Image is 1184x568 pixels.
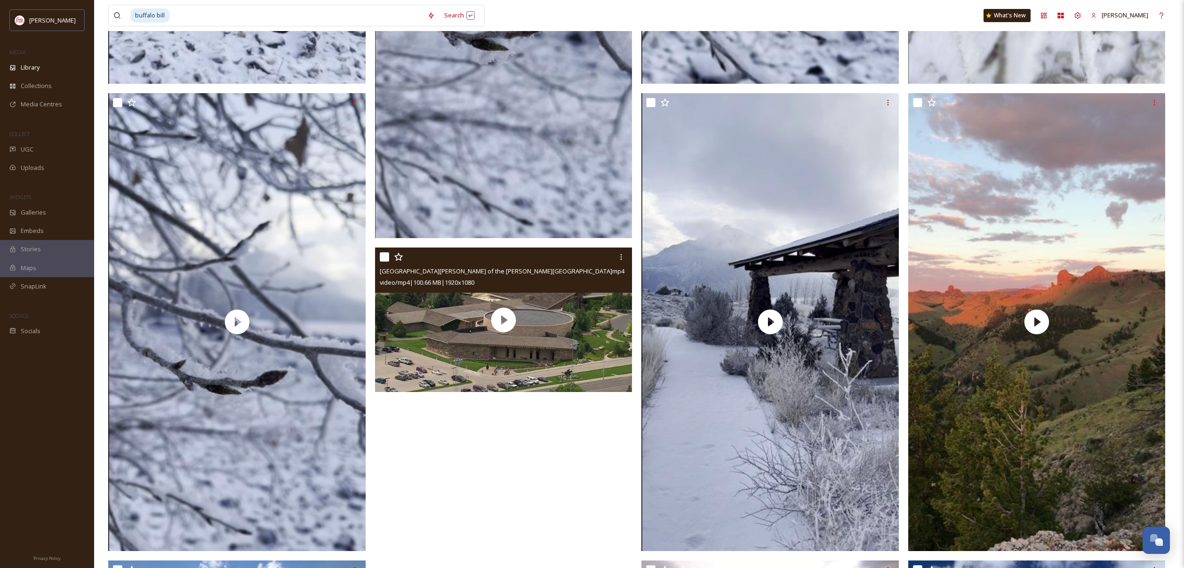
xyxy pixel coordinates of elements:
a: [PERSON_NAME] [1086,6,1153,24]
span: SOCIALS [9,312,28,319]
div: Search [440,6,480,24]
button: Open Chat [1143,527,1170,554]
span: Collections [21,81,52,90]
span: Media Centres [21,100,62,109]
span: video/mp4 | 100.66 MB | 1920 x 1080 [380,278,474,287]
img: thumbnail [108,93,366,551]
span: Privacy Policy [33,555,61,561]
span: Galleries [21,208,46,217]
img: thumbnail [375,248,632,392]
span: SnapLink [21,282,47,291]
img: thumbnail [908,93,1166,551]
span: Library [21,63,40,72]
span: [PERSON_NAME] [29,16,76,24]
span: WIDGETS [9,193,31,200]
span: Maps [21,264,36,272]
span: Socials [21,327,40,336]
span: COLLECT [9,130,30,137]
span: MEDIA [9,48,26,56]
span: UGC [21,145,33,154]
span: Embeds [21,226,44,235]
span: Uploads [21,163,44,172]
span: [GEOGRAPHIC_DATA][PERSON_NAME] of the [PERSON_NAME][GEOGRAPHIC_DATA]mp4 [380,267,624,275]
img: thumbnail [641,93,899,551]
span: [PERSON_NAME] [1102,11,1148,19]
span: buffalo bill [130,8,169,22]
span: Stories [21,245,41,254]
img: images%20(1).png [15,16,24,25]
a: What's New [984,9,1031,22]
a: Privacy Policy [33,552,61,563]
